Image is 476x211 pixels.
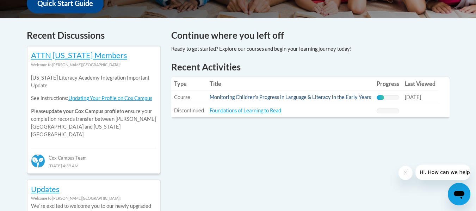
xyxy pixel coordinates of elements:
th: Last Viewed [402,77,438,91]
iframe: Message from company [415,165,470,180]
a: Updating Your Profile on Cox Campus [68,95,152,101]
div: Progress, % [377,95,384,100]
a: Monitoring Children's Progress in Language & Literacy in the Early Years [210,94,371,100]
p: [US_STATE] Literacy Academy Integration Important Update [31,74,156,89]
div: Cox Campus Team [31,149,156,161]
h1: Recent Activities [171,61,450,73]
a: Foundations of Learning to Read [210,107,281,113]
iframe: Button to launch messaging window [448,183,470,205]
div: Please to ensure your completion records transfer between [PERSON_NAME][GEOGRAPHIC_DATA] and [US_... [31,69,156,144]
h4: Continue where you left off [171,29,450,42]
th: Type [171,77,207,91]
span: Course [174,94,190,100]
a: ATTN [US_STATE] Members [31,50,127,60]
div: [DATE] 4:39 AM [31,162,156,169]
h4: Recent Discussions [27,29,161,42]
b: update your Cox Campus profile [46,108,119,114]
iframe: Close message [398,166,413,180]
img: Cox Campus Team [31,154,45,168]
p: See instructions: [31,94,156,102]
div: Welcome to [PERSON_NAME][GEOGRAPHIC_DATA]! [31,61,156,69]
span: Discontinued [174,107,204,113]
span: [DATE] [405,94,421,100]
th: Title [207,77,374,91]
a: Updates [31,184,60,194]
span: Hi. How can we help? [4,5,57,11]
div: Welcome to [PERSON_NAME][GEOGRAPHIC_DATA]! [31,194,156,202]
th: Progress [374,77,402,91]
